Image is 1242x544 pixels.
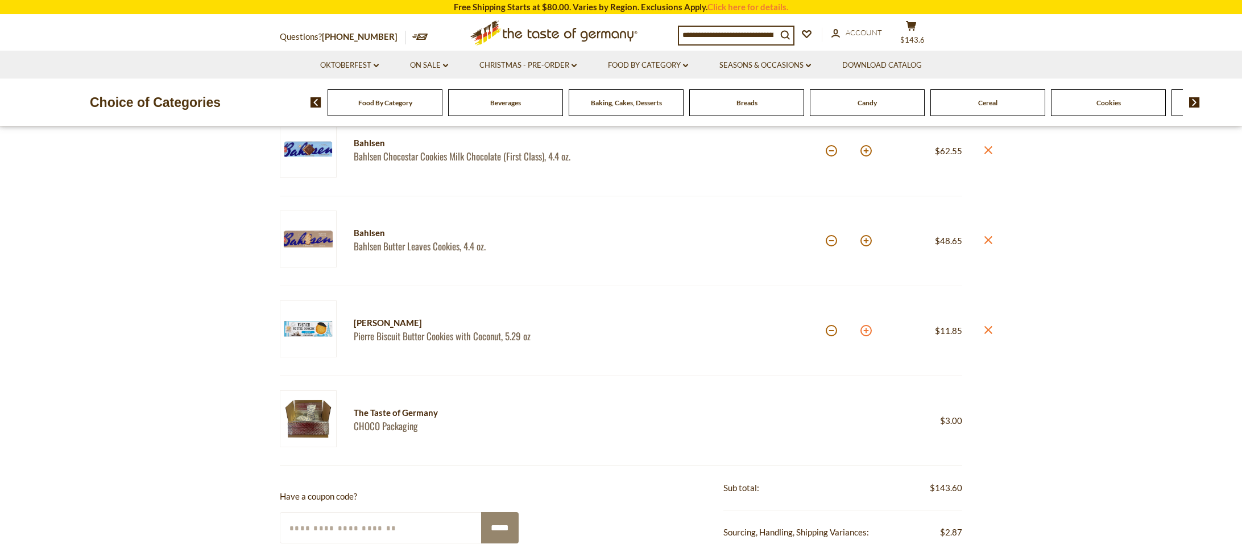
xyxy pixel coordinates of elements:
img: Bahlsen Chocostar Cookies Milk Chocolate (First Class) [280,121,337,178]
a: Account [831,27,882,39]
a: Beverages [490,98,521,107]
button: $143.6 [894,20,928,49]
span: $143.60 [930,481,962,495]
a: Cereal [978,98,997,107]
a: CHOCO Packaging [354,420,639,432]
div: Bahlsen [354,226,601,240]
div: Bahlsen [354,136,601,150]
div: [PERSON_NAME] [354,316,601,330]
a: Download Catalog [842,59,922,72]
img: previous arrow [310,97,321,108]
span: Sub total: [723,483,759,493]
a: On Sale [410,59,448,72]
a: Cookies [1096,98,1121,107]
span: $62.55 [935,146,962,156]
a: Breads [736,98,757,107]
img: Bahlsen Butter Leaves Cookies [280,211,337,267]
span: $11.85 [935,325,962,336]
a: Bahlsen Chocostar Cookies Milk Chocolate (First Class), 4.4 oz. [354,150,601,162]
a: Food By Category [358,98,412,107]
a: Click here for details. [707,2,788,12]
span: $143.6 [900,35,925,44]
span: Account [846,28,882,37]
p: Have a coupon code? [280,489,519,504]
span: $48.65 [935,236,962,246]
a: Bahlsen Butter Leaves Cookies, 4.4 oz. [354,240,601,252]
div: The Taste of Germany [354,406,639,420]
a: [PHONE_NUMBER] [322,31,398,42]
a: Pierre Biscuit Butter Cookies with Coconut, 5.29 oz [354,330,601,342]
img: Pierre Butter Cookies with Coconut [280,300,337,357]
span: $2.87 [940,525,962,539]
a: Food By Category [608,59,688,72]
a: Baking, Cakes, Desserts [591,98,662,107]
p: Questions? [280,30,406,44]
img: next arrow [1189,97,1200,108]
a: Oktoberfest [320,59,379,72]
span: $3.00 [940,415,962,426]
a: Seasons & Occasions [719,59,811,72]
span: Sourcing, Handling, Shipping Variances: [723,527,869,537]
a: Christmas - PRE-ORDER [479,59,577,72]
a: Candy [858,98,877,107]
img: CHOCO Packaging [280,390,337,447]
